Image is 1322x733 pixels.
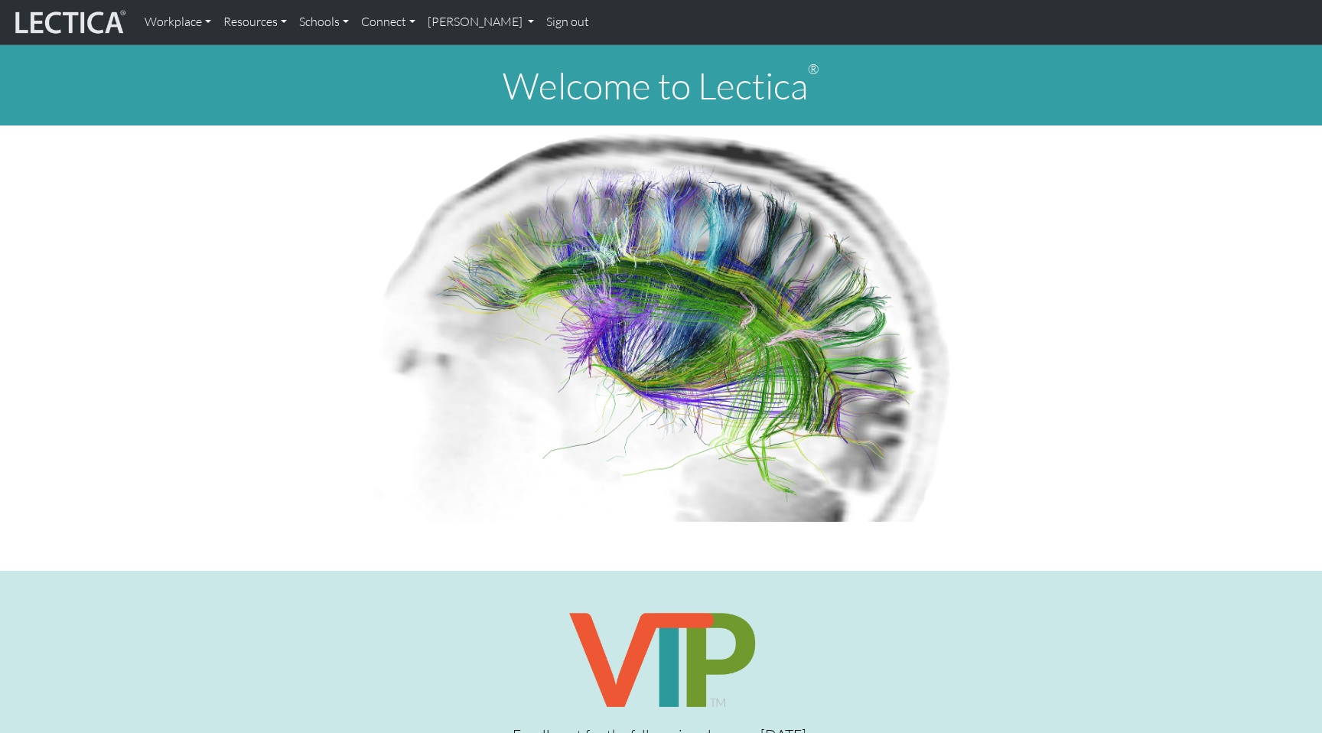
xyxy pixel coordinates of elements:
img: Human Connectome Project Image [363,125,959,522]
img: lecticalive [11,8,126,37]
a: [PERSON_NAME] [422,6,540,38]
a: Connect [355,6,422,38]
a: Sign out [540,6,595,38]
a: Resources [217,6,293,38]
a: Schools [293,6,355,38]
sup: ® [808,60,819,77]
a: Workplace [138,6,217,38]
